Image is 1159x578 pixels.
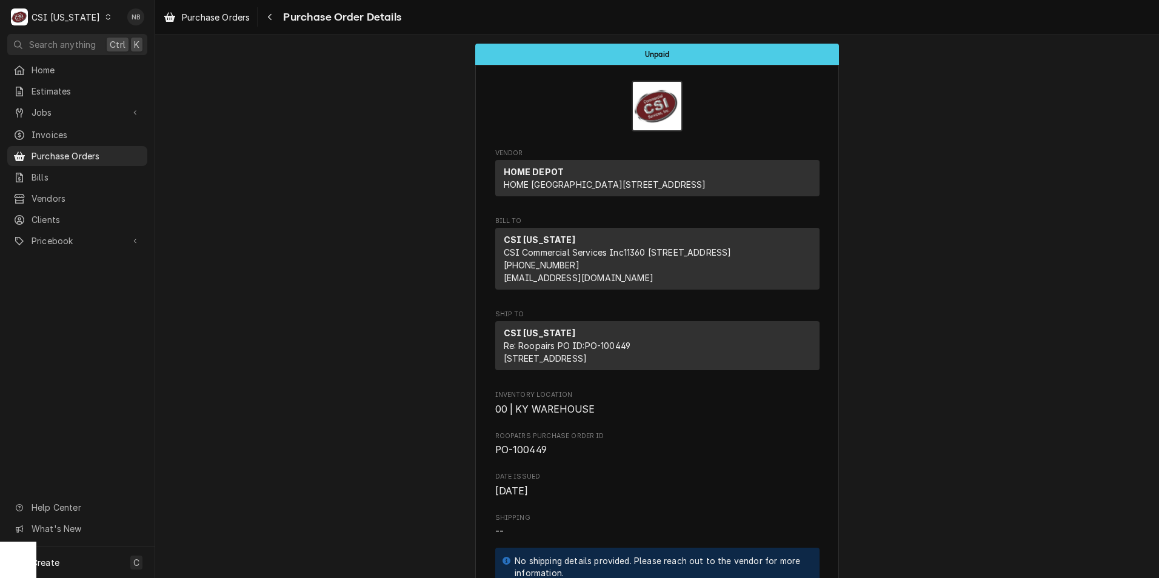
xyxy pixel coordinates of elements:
img: Logo [632,81,683,131]
span: C [133,556,139,569]
span: Help Center [32,501,140,514]
div: Inventory Location [495,390,820,416]
div: Purchase Order Bill To [495,216,820,295]
button: Search anythingCtrlK [7,34,147,55]
a: Go to What's New [7,519,147,539]
span: Inventory Location [495,390,820,400]
div: Purchase Order Vendor [495,148,820,202]
strong: HOME DEPOT [504,167,564,177]
span: PO-100449 [495,444,547,456]
span: Date Issued [495,484,820,499]
a: Clients [7,210,147,230]
span: Bill To [495,216,820,226]
div: Nick Badolato's Avatar [127,8,144,25]
span: Bills [32,171,141,184]
div: CSI [US_STATE] [32,11,100,24]
span: 00 | KY WAREHOUSE [495,404,595,415]
span: Pricebook [32,234,123,247]
a: [EMAIL_ADDRESS][DOMAIN_NAME] [504,273,653,283]
a: Go to Jobs [7,102,147,122]
span: Invoices [32,128,141,141]
div: Vendor [495,160,820,201]
span: Jobs [32,106,123,119]
button: Navigate back [260,7,279,27]
span: Home [32,64,141,76]
span: CSI Commercial Services Inc11360 [STREET_ADDRESS] [504,247,732,257]
div: Purchase Order Ship To [495,310,820,376]
div: Date Issued [495,472,820,498]
span: Re: Roopairs PO ID: PO-100449 [504,340,631,351]
span: [STREET_ADDRESS] [504,353,587,364]
span: Unpaid [645,50,669,58]
div: Status [475,44,839,65]
span: Ship To [495,310,820,319]
div: CSI Kentucky's Avatar [11,8,28,25]
span: Roopairs Purchase Order ID [495,431,820,441]
span: Inventory Location [495,402,820,417]
a: Purchase Orders [159,7,255,27]
strong: CSI [US_STATE] [504,328,575,338]
span: Clients [32,213,141,226]
div: Ship To [495,321,820,375]
div: C [11,8,28,25]
a: Purchase Orders [7,146,147,166]
span: Ctrl [110,38,125,51]
span: Roopairs Purchase Order ID [495,443,820,457]
span: Vendor [495,148,820,158]
strong: CSI [US_STATE] [504,234,575,245]
span: Search anything [29,38,96,51]
span: Shipping [495,513,820,523]
span: Purchase Orders [32,150,141,162]
span: Estimates [32,85,141,98]
div: Vendor [495,160,820,196]
a: Go to Help Center [7,497,147,517]
a: Home [7,60,147,80]
a: Go to Pricebook [7,231,147,251]
div: Roopairs Purchase Order ID [495,431,820,457]
a: Invoices [7,125,147,145]
span: K [134,38,139,51]
a: Estimates [7,81,147,101]
a: Bills [7,167,147,187]
span: What's New [32,522,140,535]
span: -- [495,526,504,537]
div: Ship To [495,321,820,370]
span: HOME [GEOGRAPHIC_DATA][STREET_ADDRESS] [504,179,706,190]
a: [PHONE_NUMBER] [504,260,579,270]
span: Vendors [32,192,141,205]
span: Purchase Orders [182,11,250,24]
span: Date Issued [495,472,820,482]
span: Create [32,557,59,568]
div: NB [127,8,144,25]
div: Bill To [495,228,820,294]
a: Vendors [7,188,147,208]
span: Purchase Order Details [279,9,401,25]
div: Bill To [495,228,820,290]
span: [DATE] [495,485,529,497]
